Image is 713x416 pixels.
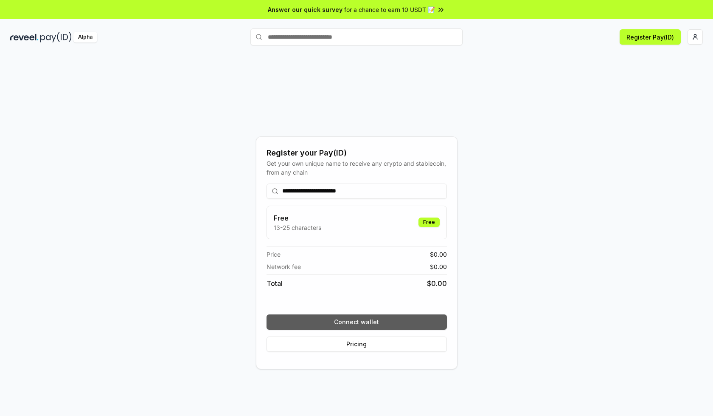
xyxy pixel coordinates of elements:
span: $ 0.00 [427,278,447,289]
img: reveel_dark [10,32,39,42]
img: pay_id [40,32,72,42]
span: Network fee [267,262,301,271]
span: Answer our quick survey [268,5,342,14]
p: 13-25 characters [274,223,321,232]
button: Register Pay(ID) [620,29,681,45]
button: Connect wallet [267,314,447,330]
div: Alpha [73,32,97,42]
span: for a chance to earn 10 USDT 📝 [344,5,435,14]
div: Get your own unique name to receive any crypto and stablecoin, from any chain [267,159,447,177]
span: $ 0.00 [430,262,447,271]
span: $ 0.00 [430,250,447,259]
button: Pricing [267,337,447,352]
h3: Free [274,213,321,223]
span: Total [267,278,283,289]
span: Price [267,250,281,259]
div: Register your Pay(ID) [267,147,447,159]
div: Free [418,218,440,227]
